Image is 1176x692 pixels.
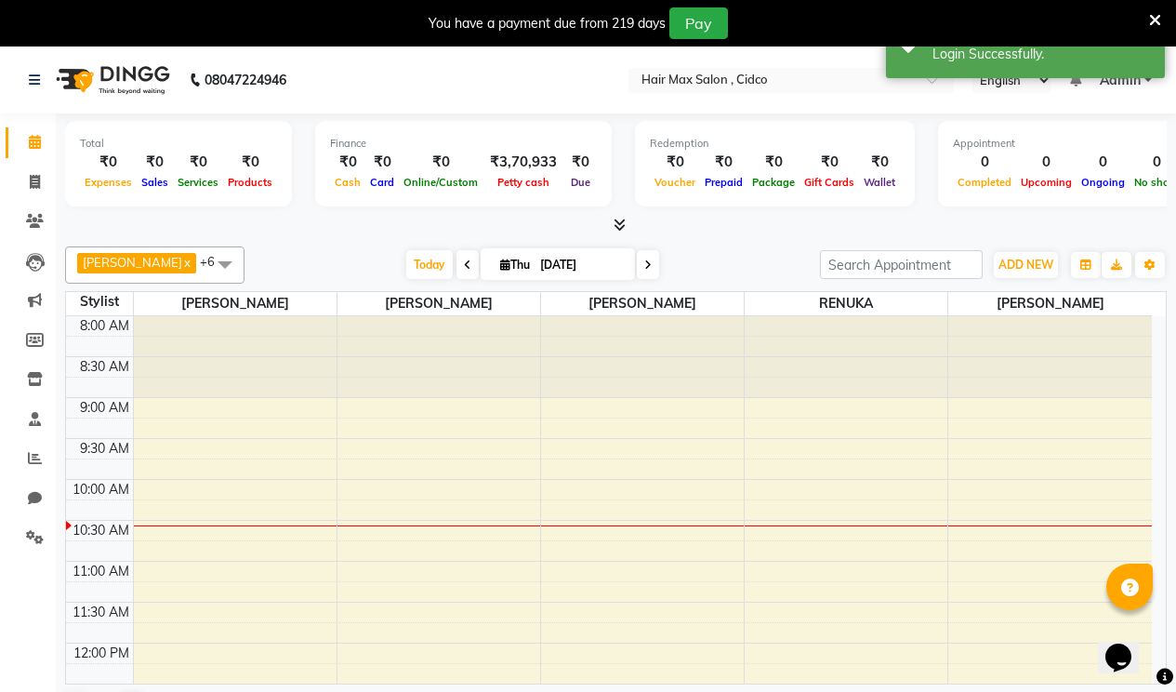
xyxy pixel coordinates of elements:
[182,255,191,270] a: x
[953,176,1016,189] span: Completed
[669,7,728,39] button: Pay
[747,152,799,173] div: ₹0
[745,292,947,315] span: RENUKA
[80,152,137,173] div: ₹0
[948,292,1152,315] span: [PERSON_NAME]
[137,152,173,173] div: ₹0
[76,357,133,377] div: 8:30 AM
[76,398,133,418] div: 9:00 AM
[69,603,133,622] div: 11:30 AM
[83,255,182,270] span: [PERSON_NAME]
[859,176,900,189] span: Wallet
[137,176,173,189] span: Sales
[406,250,453,279] span: Today
[1016,176,1077,189] span: Upcoming
[700,152,747,173] div: ₹0
[205,54,286,106] b: 08047224946
[330,136,597,152] div: Finance
[1016,152,1077,173] div: 0
[69,562,133,581] div: 11:00 AM
[541,292,744,315] span: [PERSON_NAME]
[496,258,535,272] span: Thu
[330,152,365,173] div: ₹0
[173,176,223,189] span: Services
[200,254,229,269] span: +6
[859,152,900,173] div: ₹0
[1077,152,1130,173] div: 0
[69,480,133,499] div: 10:00 AM
[80,136,277,152] div: Total
[80,176,137,189] span: Expenses
[799,152,859,173] div: ₹0
[650,152,700,173] div: ₹0
[173,152,223,173] div: ₹0
[47,54,175,106] img: logo
[799,176,859,189] span: Gift Cards
[564,152,597,173] div: ₹0
[76,316,133,336] div: 8:00 AM
[223,176,277,189] span: Products
[1077,176,1130,189] span: Ongoing
[223,152,277,173] div: ₹0
[998,258,1053,272] span: ADD NEW
[493,176,554,189] span: Petty cash
[365,152,399,173] div: ₹0
[953,152,1016,173] div: 0
[1098,618,1157,673] iframe: chat widget
[70,644,133,663] div: 12:00 PM
[365,176,399,189] span: Card
[700,176,747,189] span: Prepaid
[535,251,628,279] input: 2025-09-04
[820,250,983,279] input: Search Appointment
[1100,71,1141,90] span: Admin
[429,14,666,33] div: You have a payment due from 219 days
[932,45,1151,64] div: Login Successfully.
[337,292,540,315] span: [PERSON_NAME]
[650,136,900,152] div: Redemption
[994,252,1058,278] button: ADD NEW
[399,152,482,173] div: ₹0
[399,176,482,189] span: Online/Custom
[134,292,337,315] span: [PERSON_NAME]
[69,521,133,540] div: 10:30 AM
[566,176,595,189] span: Due
[66,292,133,312] div: Stylist
[650,176,700,189] span: Voucher
[76,439,133,459] div: 9:30 AM
[747,176,799,189] span: Package
[330,176,365,189] span: Cash
[482,152,564,173] div: ₹3,70,933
